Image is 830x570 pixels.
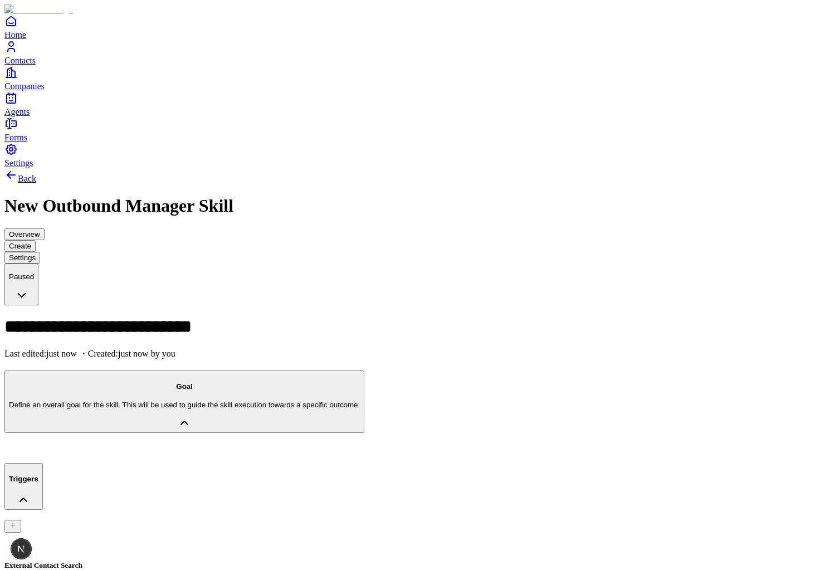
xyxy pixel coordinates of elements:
[4,444,826,453] div: GoalDefine an overall goal for the skill. This will be used to guide the skill execution towards ...
[4,520,826,569] div: Triggers
[4,14,826,40] a: Home
[4,348,826,360] p: Last edited: just now ・Created: just now by you
[9,475,38,483] h4: Triggers
[4,240,36,252] button: Create
[4,371,364,433] button: GoalDefine an overall goal for the skill. This will be used to guide the skill execution towards ...
[4,30,26,40] span: Home
[4,107,30,116] span: Agents
[4,56,36,65] span: Contacts
[4,66,826,91] a: Companies
[4,117,826,142] a: Forms
[4,40,826,65] a: Contacts
[9,382,360,391] h4: Goal
[4,91,826,116] a: Agents
[4,143,826,168] a: Settings
[4,228,45,240] button: Overview
[4,81,45,91] span: Companies
[9,401,360,409] p: Define an overall goal for the skill. This will be used to guide the skill execution towards a sp...
[4,196,826,216] h1: New Outbound Manager Skill
[4,463,43,509] button: Triggers
[4,174,36,183] a: Back
[4,252,40,264] button: Settings
[4,158,33,168] span: Settings
[4,133,27,142] span: Forms
[4,4,73,14] img: Item Brain Logo
[4,561,826,570] h5: External Contact Search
